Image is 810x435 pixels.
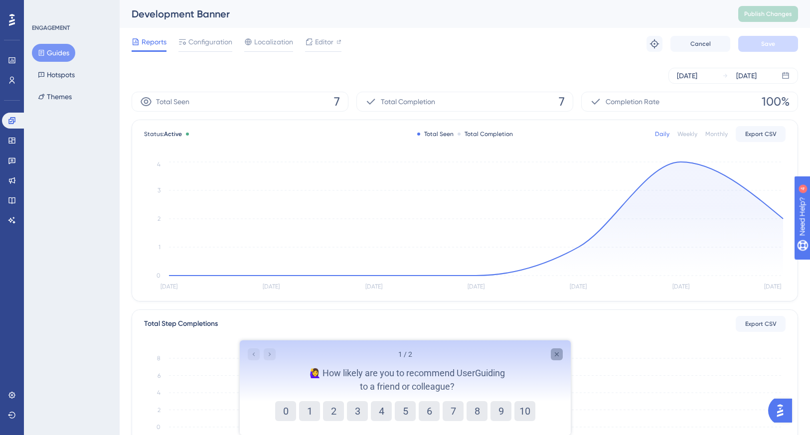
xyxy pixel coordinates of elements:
tspan: 1 [159,244,161,251]
tspan: 2 [158,407,161,414]
button: Themes [32,88,78,106]
div: Development Banner [132,7,713,21]
div: Monthly [705,130,728,138]
button: Export CSV [736,126,786,142]
span: Publish Changes [744,10,792,18]
div: 4 [69,5,72,13]
tspan: 0 [157,272,161,279]
tspan: [DATE] [161,283,177,290]
tspan: 3 [158,187,161,194]
button: Save [738,36,798,52]
span: Export CSV [745,130,777,138]
div: Total Step Completions [144,318,218,330]
tspan: 6 [158,372,161,379]
tspan: 0 [157,424,161,431]
button: Cancel [670,36,730,52]
span: Export CSV [745,320,777,328]
iframe: UserGuiding AI Assistant Launcher [768,396,798,426]
span: 7 [559,94,565,110]
span: Completion Rate [606,96,659,108]
div: [DATE] [677,70,697,82]
span: Status: [144,130,182,138]
div: Total Seen [417,130,454,138]
div: Daily [655,130,669,138]
div: ENGAGEMENT [32,24,70,32]
tspan: 2 [158,215,161,222]
span: 100% [762,94,790,110]
span: Active [164,131,182,138]
span: Total Completion [381,96,435,108]
span: 7 [334,94,340,110]
div: [DATE] [736,70,757,82]
span: Localization [254,36,293,48]
span: Configuration [188,36,232,48]
button: Export CSV [736,316,786,332]
tspan: [DATE] [764,283,781,290]
span: Editor [315,36,333,48]
tspan: 4 [157,161,161,168]
tspan: [DATE] [263,283,280,290]
tspan: 8 [157,355,161,362]
span: Total Seen [156,96,189,108]
tspan: [DATE] [672,283,689,290]
tspan: 4 [157,389,161,396]
button: Guides [32,44,75,62]
div: Weekly [677,130,697,138]
tspan: [DATE] [468,283,485,290]
span: Need Help? [23,2,62,14]
tspan: [DATE] [365,283,382,290]
iframe: UserGuiding Survey [240,340,571,435]
button: Publish Changes [738,6,798,22]
tspan: [DATE] [570,283,587,290]
button: Hotspots [32,66,81,84]
span: Save [761,40,775,48]
span: Cancel [690,40,711,48]
div: Total Completion [458,130,513,138]
span: Reports [142,36,166,48]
